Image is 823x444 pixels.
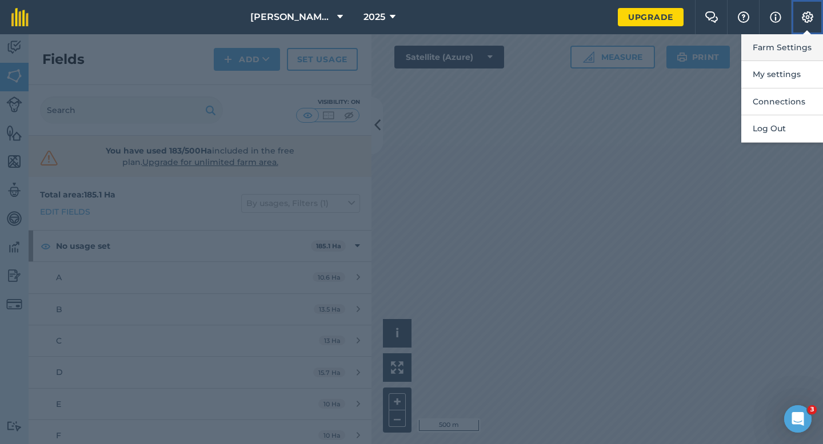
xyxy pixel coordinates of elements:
img: svg+xml;base64,PHN2ZyB4bWxucz0iaHR0cDovL3d3dy53My5vcmcvMjAwMC9zdmciIHdpZHRoPSIxNyIgaGVpZ2h0PSIxNy... [770,10,781,24]
span: 3 [808,405,817,414]
img: A question mark icon [737,11,750,23]
img: Two speech bubbles overlapping with the left bubble in the forefront [705,11,718,23]
button: Connections [741,88,823,115]
img: A cog icon [801,11,814,23]
button: Farm Settings [741,34,823,61]
img: fieldmargin Logo [11,8,29,26]
a: Upgrade [618,8,684,26]
button: My settings [741,61,823,88]
button: Log Out [741,115,823,142]
iframe: Intercom live chat [784,405,812,433]
span: 2025 [363,10,385,24]
span: [PERSON_NAME] & Sons [250,10,333,24]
